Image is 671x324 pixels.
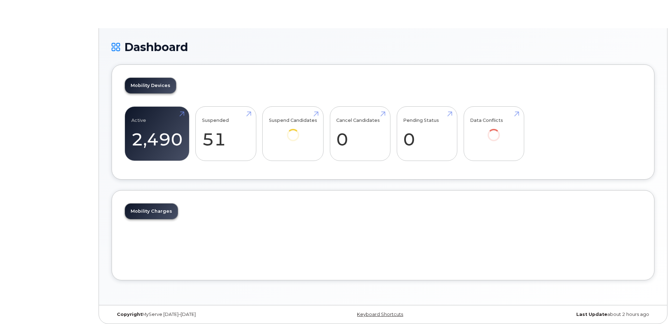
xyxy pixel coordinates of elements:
a: Pending Status 0 [403,111,451,157]
strong: Copyright [117,312,142,317]
a: Cancel Candidates 0 [336,111,384,157]
a: Active 2,490 [131,111,183,157]
strong: Last Update [576,312,607,317]
div: MyServe [DATE]–[DATE] [112,312,293,317]
a: Data Conflicts [470,111,518,151]
a: Suspend Candidates [269,111,317,151]
a: Mobility Devices [125,78,176,93]
div: about 2 hours ago [474,312,654,317]
a: Keyboard Shortcuts [357,312,403,317]
a: Suspended 51 [202,111,250,157]
h1: Dashboard [112,41,654,53]
a: Mobility Charges [125,204,178,219]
